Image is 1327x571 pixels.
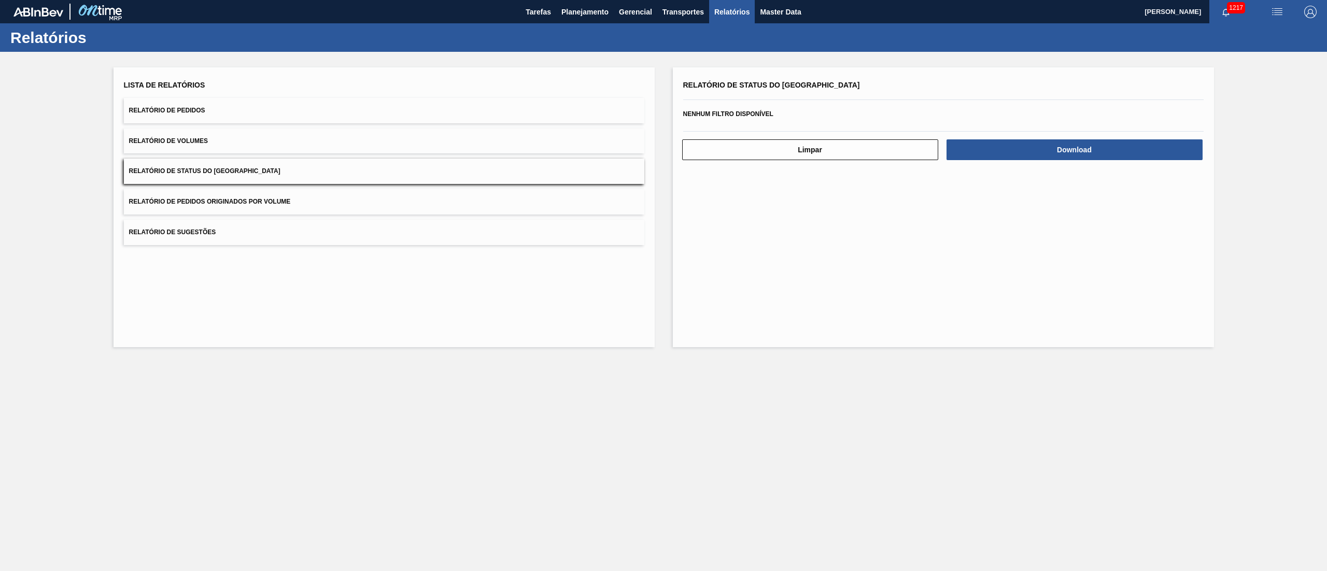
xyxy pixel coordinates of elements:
span: Nenhum filtro disponível [683,110,773,118]
span: Tarefas [526,6,551,18]
span: Master Data [760,6,801,18]
button: Relatório de Sugestões [124,220,644,245]
span: Relatório de Status do [GEOGRAPHIC_DATA] [129,167,280,175]
button: Relatório de Pedidos Originados por Volume [124,189,644,215]
button: Limpar [682,139,938,160]
span: 1217 [1227,2,1245,13]
button: Notificações [1209,5,1243,19]
span: Relatório de Pedidos Originados por Volume [129,198,291,205]
span: Relatório de Status do [GEOGRAPHIC_DATA] [683,81,860,89]
span: Lista de Relatórios [124,81,205,89]
img: Logout [1304,6,1317,18]
span: Transportes [662,6,704,18]
span: Relatório de Volumes [129,137,208,145]
img: TNhmsLtSVTkK8tSr43FrP2fwEKptu5GPRR3wAAAABJRU5ErkJggg== [13,7,63,17]
button: Relatório de Status do [GEOGRAPHIC_DATA] [124,159,644,184]
button: Download [947,139,1203,160]
h1: Relatórios [10,32,194,44]
span: Relatório de Pedidos [129,107,205,114]
span: Planejamento [561,6,609,18]
span: Relatório de Sugestões [129,229,216,236]
img: userActions [1271,6,1283,18]
span: Relatórios [714,6,750,18]
span: Gerencial [619,6,652,18]
button: Relatório de Pedidos [124,98,644,123]
button: Relatório de Volumes [124,129,644,154]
